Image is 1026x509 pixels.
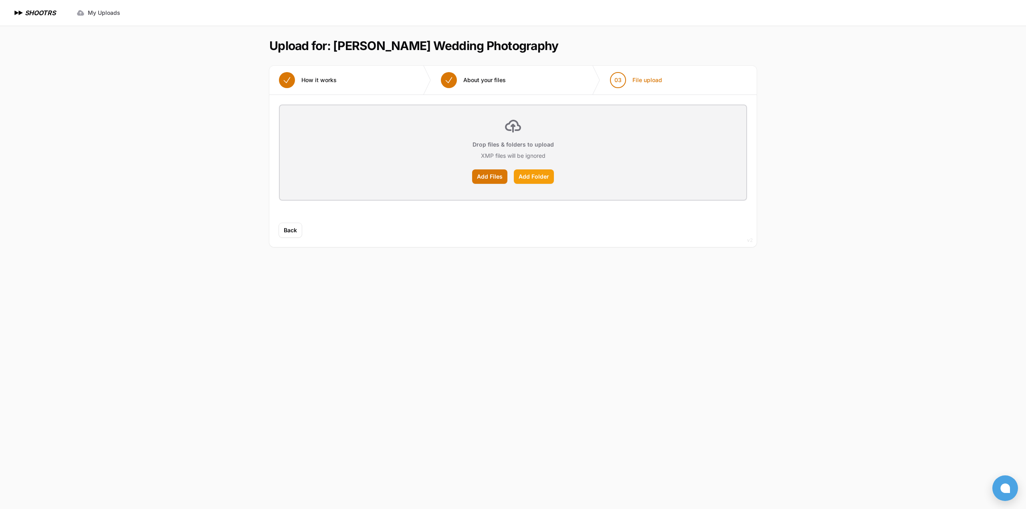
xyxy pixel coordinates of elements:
span: How it works [301,76,337,84]
span: File upload [632,76,662,84]
label: Add Files [472,169,507,184]
h1: SHOOTRS [25,8,56,18]
span: My Uploads [88,9,120,17]
img: SHOOTRS [13,8,25,18]
button: Open chat window [992,475,1018,501]
p: XMP files will be ignored [481,152,545,160]
button: About your files [431,66,515,95]
button: Back [279,223,302,237]
div: v2 [747,235,753,245]
button: How it works [269,66,346,95]
span: 03 [614,76,622,84]
span: Back [284,226,297,234]
button: 03 File upload [600,66,672,95]
a: My Uploads [72,6,125,20]
p: Drop files & folders to upload [473,141,554,149]
span: About your files [463,76,506,84]
h1: Upload for: [PERSON_NAME] Wedding Photography [269,38,558,53]
label: Add Folder [514,169,554,184]
a: SHOOTRS SHOOTRS [13,8,56,18]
